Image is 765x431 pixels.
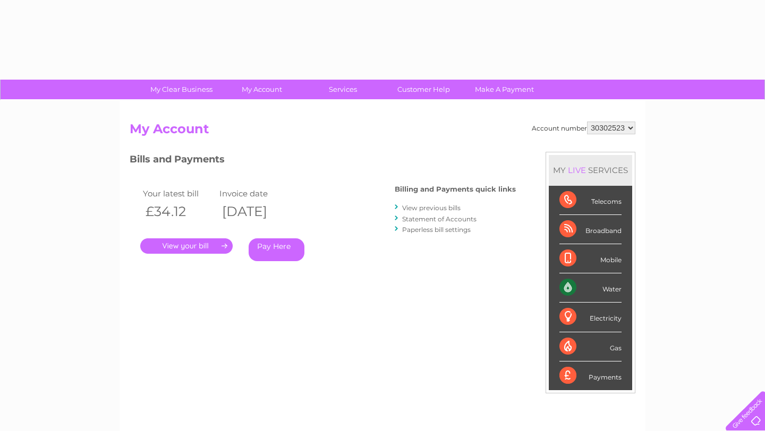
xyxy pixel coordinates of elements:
[402,215,477,223] a: Statement of Accounts
[461,80,548,99] a: Make A Payment
[217,201,293,222] th: [DATE]
[140,238,233,254] a: .
[218,80,306,99] a: My Account
[532,122,635,134] div: Account number
[559,215,622,244] div: Broadband
[130,152,516,170] h3: Bills and Payments
[402,226,471,234] a: Paperless bill settings
[559,244,622,273] div: Mobile
[299,80,387,99] a: Services
[549,155,632,185] div: MY SERVICES
[559,361,622,390] div: Payments
[140,186,217,201] td: Your latest bill
[395,185,516,193] h4: Billing and Payments quick links
[559,303,622,332] div: Electricity
[559,186,622,215] div: Telecoms
[217,186,293,201] td: Invoice date
[559,332,622,361] div: Gas
[249,238,304,261] a: Pay Here
[566,165,588,175] div: LIVE
[402,204,461,212] a: View previous bills
[138,80,225,99] a: My Clear Business
[380,80,467,99] a: Customer Help
[559,273,622,303] div: Water
[130,122,635,142] h2: My Account
[140,201,217,222] th: £34.12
